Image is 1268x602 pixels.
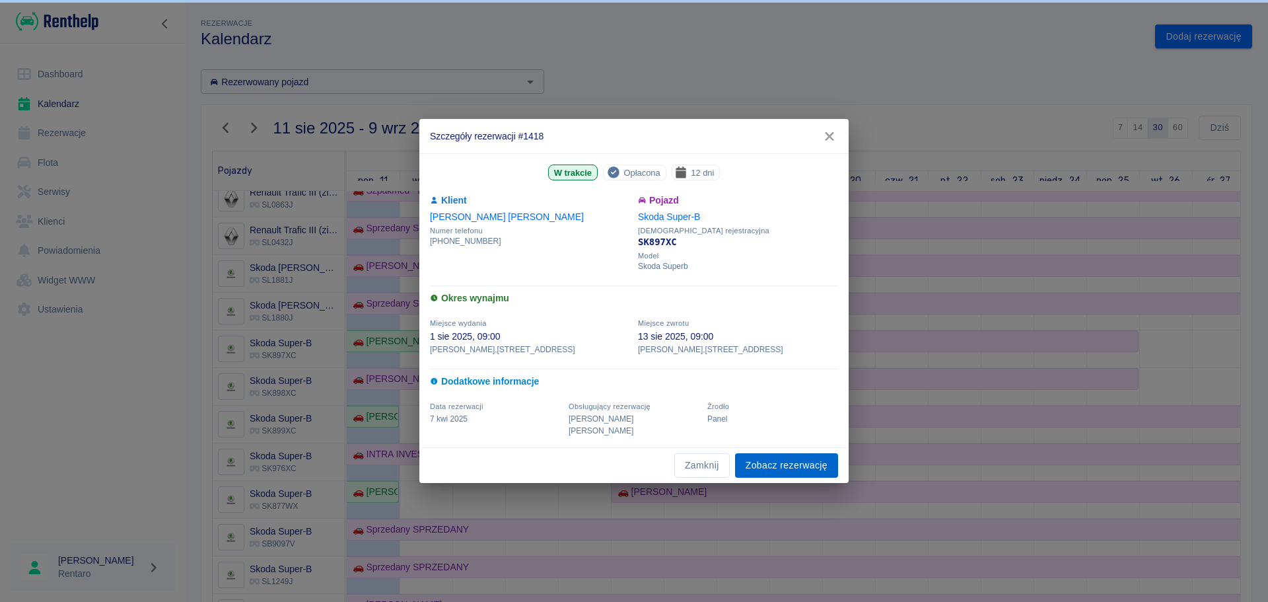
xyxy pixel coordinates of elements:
p: SK897XC [638,235,838,249]
a: Zobacz rezerwację [735,453,838,478]
h6: Pojazd [638,194,838,207]
p: Skoda Superb [638,260,838,272]
p: 1 sie 2025, 09:00 [430,330,630,344]
span: Numer telefonu [430,227,630,235]
button: Zamknij [674,453,730,478]
p: Panel [707,413,838,425]
h6: Klient [430,194,630,207]
p: [PERSON_NAME] , [STREET_ADDRESS] [638,344,838,356]
p: [PERSON_NAME] [PERSON_NAME] [569,413,699,437]
span: Miejsce zwrotu [638,319,689,327]
span: [DEMOGRAPHIC_DATA] rejestracyjna [638,227,838,235]
span: 12 dni [686,166,719,180]
p: 13 sie 2025, 09:00 [638,330,838,344]
h6: Dodatkowe informacje [430,375,838,389]
a: [PERSON_NAME] [PERSON_NAME] [430,211,584,222]
a: Skoda Super-B [638,211,700,222]
span: Żrodło [707,402,729,410]
h2: Szczegóły rezerwacji #1418 [419,119,849,153]
h6: Okres wynajmu [430,291,838,305]
span: W trakcie [549,166,597,180]
p: 7 kwi 2025 [430,413,561,425]
span: Opłacona [618,166,665,180]
p: [PERSON_NAME] , [STREET_ADDRESS] [430,344,630,356]
p: [PHONE_NUMBER] [430,235,630,247]
span: Data rezerwacji [430,402,483,410]
span: Miejsce wydania [430,319,487,327]
span: Model [638,252,838,260]
span: Obsługujący rezerwację [569,402,651,410]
